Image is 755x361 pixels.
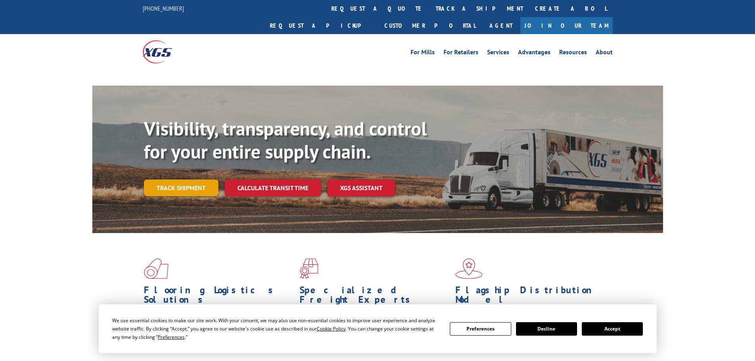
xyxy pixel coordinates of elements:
[327,180,395,197] a: XGS ASSISTANT
[482,17,520,34] a: Agent
[144,180,218,196] a: Track shipment
[559,49,587,58] a: Resources
[300,258,318,279] img: xgs-icon-focused-on-flooring-red
[99,304,657,353] div: Cookie Consent Prompt
[225,180,321,197] a: Calculate transit time
[112,316,440,341] div: We use essential cookies to make our site work. With your consent, we may also use non-essential ...
[411,49,435,58] a: For Mills
[143,4,184,12] a: [PHONE_NUMBER]
[144,285,294,308] h1: Flooring Logistics Solutions
[455,258,483,279] img: xgs-icon-flagship-distribution-model-red
[300,285,449,308] h1: Specialized Freight Experts
[144,258,168,279] img: xgs-icon-total-supply-chain-intelligence-red
[455,285,605,308] h1: Flagship Distribution Model
[516,322,577,336] button: Decline
[144,116,427,164] b: Visibility, transparency, and control for your entire supply chain.
[582,322,643,336] button: Accept
[264,17,378,34] a: Request a pickup
[158,334,185,340] span: Preferences
[317,325,346,332] span: Cookie Policy
[378,17,482,34] a: Customer Portal
[443,49,478,58] a: For Retailers
[518,49,550,58] a: Advantages
[596,49,613,58] a: About
[450,322,511,336] button: Preferences
[487,49,509,58] a: Services
[520,17,613,34] a: Join Our Team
